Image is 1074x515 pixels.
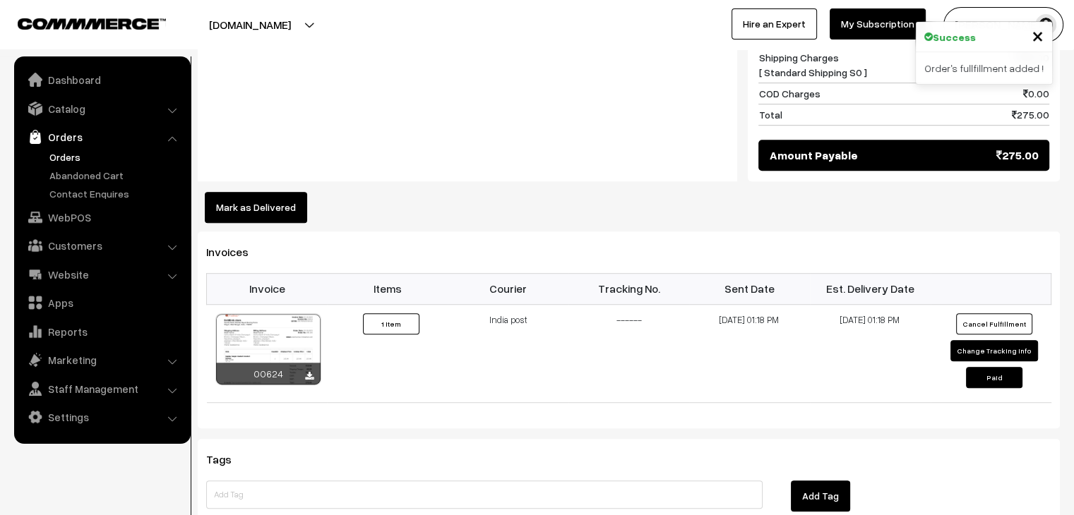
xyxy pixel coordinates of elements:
button: 1 Item [363,313,419,334]
a: Reports [18,319,186,344]
div: Domain Overview [54,83,126,92]
span: Amount Payable [769,147,857,164]
a: Marketing [18,347,186,372]
a: Customers [18,233,186,258]
div: Domain: [DOMAIN_NAME] [37,37,155,48]
input: Add Tag [206,480,763,509]
td: ------ [568,305,689,403]
img: COMMMERCE [18,18,166,29]
div: Keywords by Traffic [156,83,238,92]
a: Dashboard [18,67,186,92]
td: [DATE] 01:18 PM [689,305,810,403]
img: user [1035,14,1056,35]
th: Items [327,273,448,304]
a: Orders [18,124,186,150]
a: Staff Management [18,376,186,401]
button: [DOMAIN_NAME] [160,7,340,42]
img: tab_domain_overview_orange.svg [38,82,49,93]
a: Hire an Expert [732,8,817,40]
div: v 4.0.25 [40,23,69,34]
div: 00624 [216,363,321,384]
td: India post [448,305,568,403]
td: [DATE] 01:18 PM [810,305,931,403]
strong: Success [933,30,976,44]
th: Sent Date [689,273,810,304]
button: Change Tracking Info [950,340,1038,361]
span: Tags [206,452,249,466]
span: 0.00 [1023,86,1049,101]
a: COMMMERCE [18,14,141,31]
th: Est. Delivery Date [810,273,931,304]
span: × [1032,22,1044,48]
div: Order's fullfillment added ! [916,52,1052,84]
span: 275.00 [996,147,1039,164]
span: Shipping Charges [ Standard Shipping S0 ] [758,50,866,80]
span: COD Charges [758,86,820,101]
button: Paid [966,367,1022,388]
button: Cancel Fulfillment [956,313,1032,334]
img: tab_keywords_by_traffic_grey.svg [141,82,152,93]
button: Add Tag [791,480,850,511]
th: Courier [448,273,568,304]
a: My Subscription [830,8,926,40]
th: Invoice [207,273,328,304]
img: website_grey.svg [23,37,34,48]
a: Apps [18,290,186,315]
a: Abandoned Cart [46,168,186,183]
button: [PERSON_NAME]… [943,7,1063,42]
span: Total [758,107,782,122]
a: Orders [46,150,186,164]
a: Contact Enquires [46,186,186,201]
a: Settings [18,404,186,430]
span: 275.00 [1012,107,1049,122]
th: Tracking No. [568,273,689,304]
a: WebPOS [18,205,186,230]
button: Close [1032,25,1044,46]
a: Catalog [18,96,186,121]
a: Website [18,262,186,287]
img: logo_orange.svg [23,23,34,34]
button: Mark as Delivered [205,192,307,223]
span: Invoices [206,245,265,259]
